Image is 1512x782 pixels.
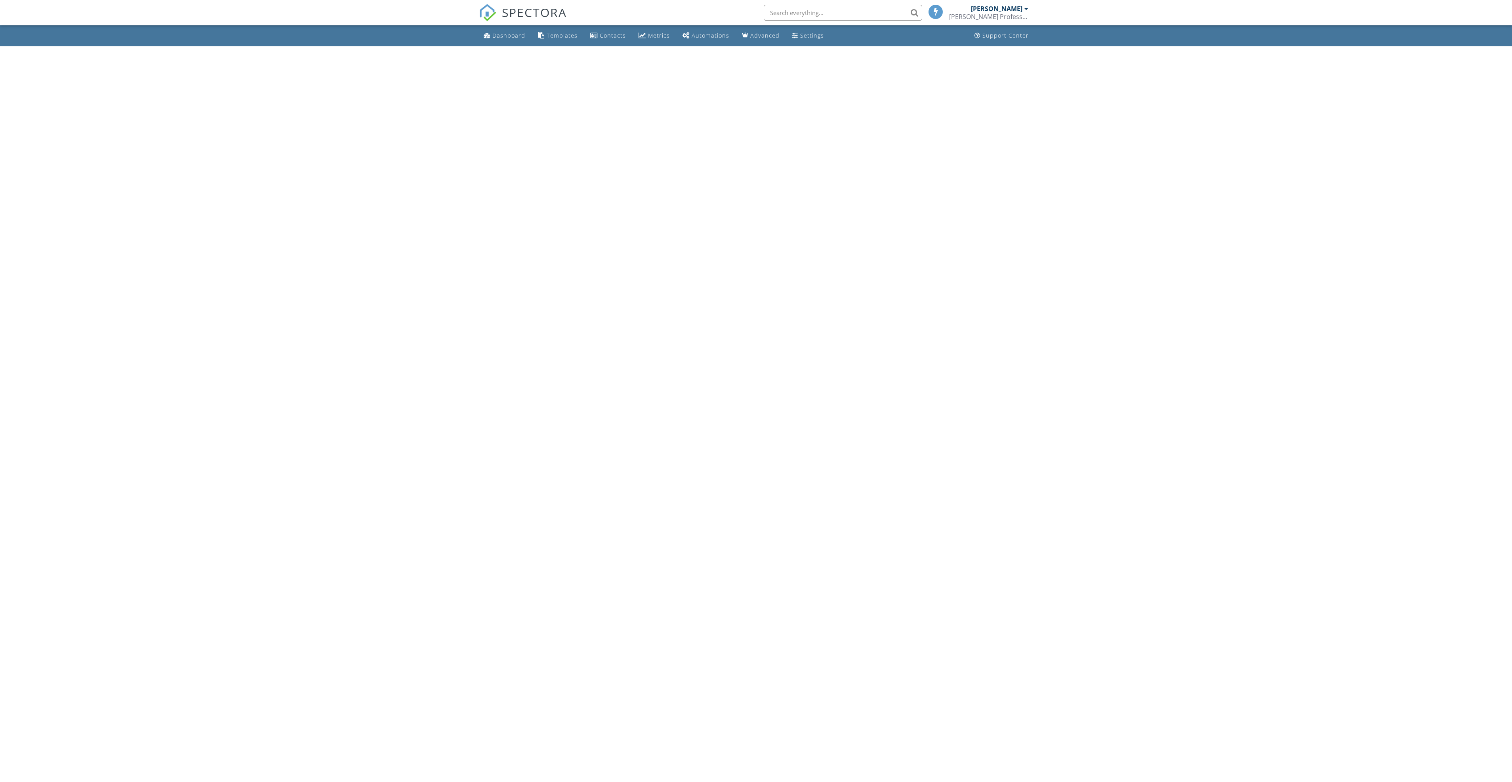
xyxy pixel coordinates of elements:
[547,32,578,39] div: Templates
[479,11,567,27] a: SPECTORA
[600,32,626,39] div: Contacts
[679,29,732,43] a: Automations (Basic)
[764,5,922,21] input: Search everything...
[982,32,1029,39] div: Support Center
[971,29,1032,43] a: Support Center
[479,4,496,21] img: The Best Home Inspection Software - Spectora
[587,29,629,43] a: Contacts
[535,29,581,43] a: Templates
[635,29,673,43] a: Metrics
[480,29,528,43] a: Dashboard
[949,13,1028,21] div: Conrad Professional Inspection Services LLC
[789,29,827,43] a: Settings
[971,5,1022,13] div: [PERSON_NAME]
[648,32,670,39] div: Metrics
[750,32,780,39] div: Advanced
[692,32,729,39] div: Automations
[739,29,783,43] a: Advanced
[800,32,824,39] div: Settings
[492,32,525,39] div: Dashboard
[502,4,567,21] span: SPECTORA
